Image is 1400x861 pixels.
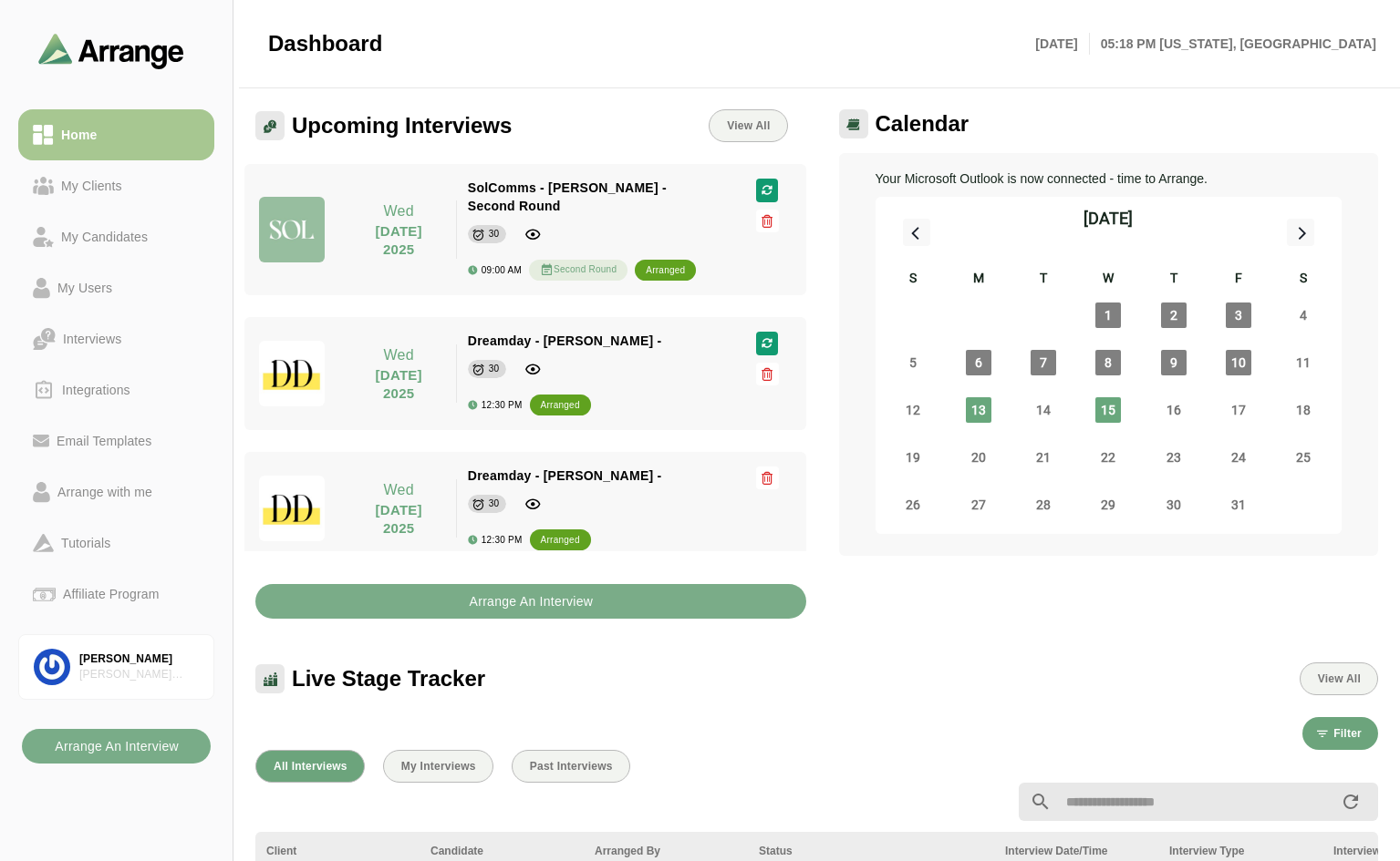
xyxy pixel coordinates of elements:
[79,667,199,682] div: [PERSON_NAME] Associates
[259,197,325,262] img: solcomms_logo.jpg
[353,366,445,403] p: [DATE] 2025
[1141,268,1206,292] div: T
[273,760,347,773] span: All Interviews
[1161,492,1187,518] span: Thursday, October 30, 2025
[18,518,214,569] a: Tutorials
[54,729,179,764] b: Arrange An Interview
[18,634,214,700] a: [PERSON_NAME][PERSON_NAME] Associates
[468,535,523,545] div: 12:30 PM
[400,760,476,773] span: My Interviews
[468,400,523,410] div: 12:30 PM
[18,569,214,620] a: Affiliate Program
[1291,445,1316,470] span: Saturday, October 25, 2025
[709,109,787,142] a: View All
[54,532,118,554] div: Tutorials
[946,268,1011,292] div: M
[1005,843,1147,859] div: Interview Date/Time
[541,531,580,549] div: arranged
[255,750,365,783] button: All Interviews
[759,843,983,859] div: Status
[1226,397,1251,423] span: Friday, October 17, 2025
[1095,445,1121,470] span: Wednesday, October 22, 2025
[18,211,214,262] a: My Candidates
[1302,717,1378,750] button: Filter
[56,583,166,605] div: Affiliate Program
[876,168,1343,190] p: Your Microsoft Outlook is now connected - time to Arrange.
[1206,268,1270,292] div: F
[1031,397,1056,423] span: Tuesday, October 14, 2025
[1161,302,1187,328] span: Thursday, October 2, 2025
[468,180,667,213] span: SolComms - [PERSON_NAME] - Second Round
[79,651,199,667] div: [PERSON_NAME]
[56,328,129,350] div: Interviews
[1169,843,1312,859] div: Interview Type
[900,445,926,470] span: Sunday, October 19, 2025
[259,341,325,406] img: dreamdayla_logo.jpg
[900,397,926,423] span: Sunday, October 12, 2025
[1095,397,1121,423] span: Wednesday, October 15, 2025
[900,350,926,375] span: Sunday, October 5, 2025
[353,501,445,538] p: [DATE] 2025
[1090,33,1376,55] p: 05:18 PM [US_STATE], [GEOGRAPHIC_DATA]
[1076,268,1141,292] div: W
[1291,302,1316,328] span: Saturday, October 4, 2025
[966,350,991,375] span: Monday, October 6, 2025
[49,430,159,452] div: Email Templates
[55,379,138,401] div: Integrations
[1291,350,1316,375] span: Saturday, October 11, 2025
[876,110,970,138] span: Calendar
[353,222,445,259] p: [DATE] 2025
[266,843,409,859] div: Client
[18,364,214,415] a: Integrations
[292,665,485,692] span: Live Stage Tracker
[1161,397,1187,423] span: Thursday, October 16, 2025
[1226,445,1251,470] span: Friday, October 24, 2025
[1226,492,1251,518] span: Friday, October 31, 2025
[468,265,522,275] div: 09:00 AM
[268,30,382,57] span: Dashboard
[529,760,613,773] span: Past Interviews
[1161,350,1187,375] span: Thursday, October 9, 2025
[489,360,500,378] div: 30
[54,226,155,248] div: My Candidates
[1035,33,1089,55] p: [DATE]
[468,333,662,348] span: Dreamday - [PERSON_NAME] -
[18,262,214,313] a: My Users
[881,268,946,292] div: S
[255,584,806,619] button: Arrange An Interview
[489,495,500,513] div: 30
[1095,492,1121,518] span: Wednesday, October 29, 2025
[966,445,991,470] span: Monday, October 20, 2025
[18,160,214,211] a: My Clients
[541,396,580,415] div: arranged
[38,33,184,68] img: arrangeai-name-small-logo.4d2b8aee.svg
[1226,350,1251,375] span: Friday, October 10, 2025
[966,397,991,423] span: Monday, October 13, 2025
[259,476,325,541] img: dreamdayla_logo.jpg
[1161,445,1187,470] span: Thursday, October 23, 2025
[54,124,104,146] div: Home
[1011,268,1075,292] div: T
[353,344,445,366] p: Wed
[1095,350,1121,375] span: Wednesday, October 8, 2025
[18,415,214,466] a: Email Templates
[1271,268,1336,292] div: S
[726,119,770,132] span: View All
[1333,727,1362,740] span: Filter
[1300,662,1378,695] button: View All
[383,750,493,783] button: My Interviews
[54,175,130,197] div: My Clients
[22,729,211,764] button: Arrange An Interview
[1031,350,1056,375] span: Tuesday, October 7, 2025
[1095,302,1121,328] span: Wednesday, October 1, 2025
[646,261,685,280] div: arranged
[18,109,214,160] a: Home
[966,492,991,518] span: Monday, October 27, 2025
[1031,445,1056,470] span: Tuesday, October 21, 2025
[430,843,573,859] div: Candidate
[50,277,119,299] div: My Users
[292,112,512,139] span: Upcoming Interviews
[18,466,214,518] a: Arrange with me
[1084,206,1133,231] div: [DATE]
[512,750,630,783] button: Past Interviews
